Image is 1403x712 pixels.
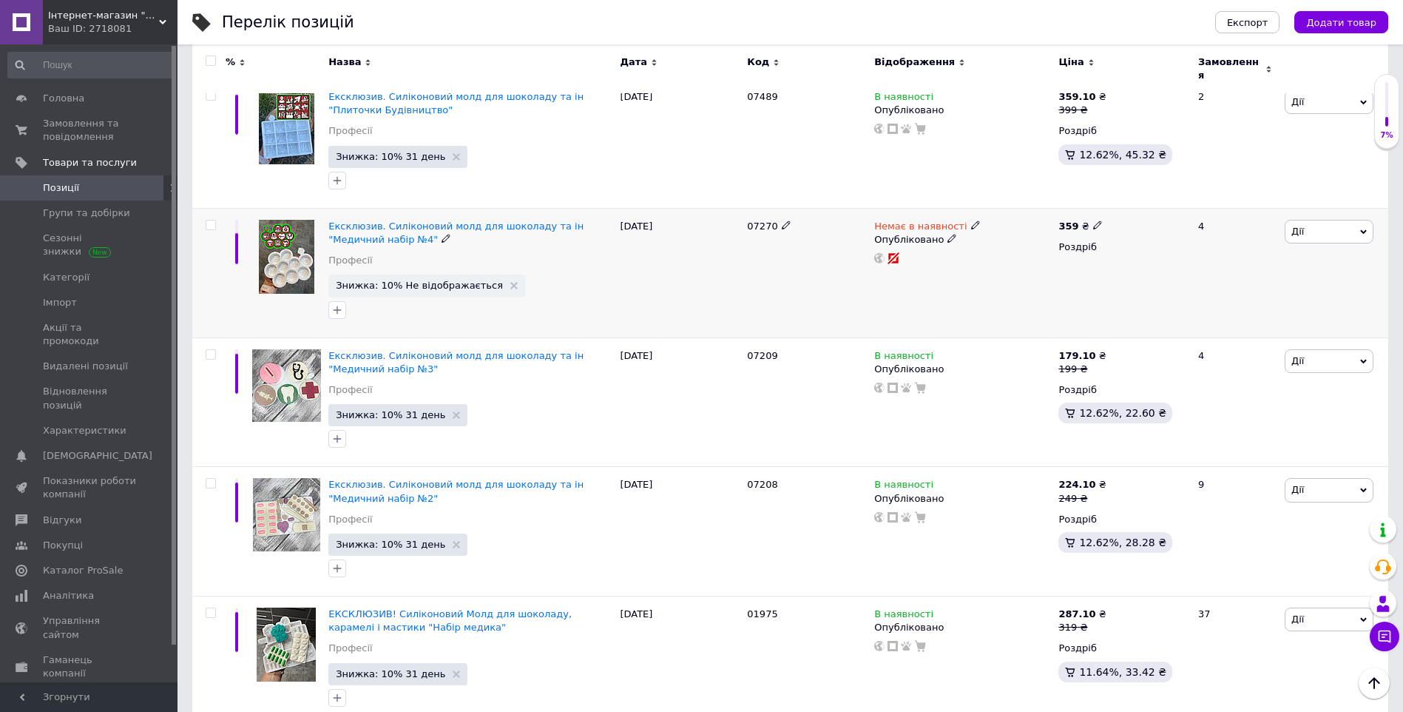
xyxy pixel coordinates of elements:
img: Ексклюзив. Силіконовий молд для шоколаду та ін "Плиточки Будівництво" [259,90,314,164]
span: Покупці [43,539,83,552]
div: Роздріб [1058,513,1186,526]
div: Роздріб [1058,642,1186,655]
div: 249 ₴ [1058,492,1106,506]
span: Знижка: 10% 31 день [336,669,445,679]
span: В наявності [874,350,933,366]
span: 07270 [747,221,777,232]
div: 319 ₴ [1058,621,1106,634]
span: Дії [1291,614,1304,625]
span: 01975 [747,608,777,619]
div: 4 [1189,208,1281,337]
span: Управління сайтом [43,614,137,641]
div: Опубліковано [874,492,1051,506]
div: 399 ₴ [1058,104,1106,117]
img: ЭКСКЛЮЗИВ! Силиконовый Молд для шоколада, карамели и мастики "Набор медика" [257,608,316,682]
div: Опубліковано [874,621,1051,634]
span: Категорії [43,271,89,284]
div: 4 [1189,337,1281,467]
span: Дії [1291,484,1304,495]
span: Видалені позиції [43,360,128,373]
div: 199 ₴ [1058,363,1106,376]
span: 12.62%, 45.32 ₴ [1079,149,1166,161]
span: Замовлення [1198,56,1262,82]
span: Дії [1291,226,1304,237]
div: 2 [1189,79,1281,209]
span: Акції та промокоди [43,321,137,348]
span: Замовлення та повідомлення [43,117,137,144]
a: Ексклюзив. Силіконовий молд для шоколаду та ін "Медичний набір №4" [328,221,584,245]
div: [DATE] [616,79,743,209]
div: Роздріб [1058,383,1186,397]
span: 07208 [747,479,777,490]
span: 07489 [747,91,777,102]
div: Ваш ID: 2718081 [48,22,178,36]
span: 12.62%, 28.28 ₴ [1079,537,1166,548]
span: Дії [1291,96,1304,107]
div: [DATE] [616,208,743,337]
span: Знижка: 10% 31 день [336,540,445,549]
span: % [226,56,235,69]
span: 07209 [747,350,777,361]
span: Відгуки [43,514,81,527]
span: Головна [43,92,84,105]
a: Професії [328,254,372,267]
button: Наверх [1359,668,1390,699]
span: Додати товар [1306,17,1376,28]
span: Позиції [43,181,79,195]
img: Ексклюзив. Силіконовий молд для шоколаду та ін "Медичний набір №3" [252,349,321,422]
span: Характеристики [43,424,126,437]
span: Назва [328,56,361,69]
button: Чат з покупцем [1370,622,1399,651]
button: Експорт [1215,11,1280,33]
span: Гаманець компанії [43,654,137,680]
span: Ціна [1058,56,1083,69]
a: Професії [328,383,372,397]
span: Аналітика [43,589,94,602]
span: Інтернет-магазин "Шедеври кондитера від А до Я" [48,9,159,22]
span: В наявності [874,91,933,107]
span: Відображення [874,56,955,69]
span: Знижка: 10% Не відображається [336,281,503,290]
input: Пошук [7,52,175,78]
span: Експорт [1227,17,1268,28]
span: Імпорт [43,296,77,309]
a: Професії [328,124,372,138]
span: Групи та добірки [43,206,130,220]
b: 287.10 [1058,608,1095,619]
span: Дата [620,56,647,69]
b: 179.10 [1058,350,1095,361]
span: Відновлення позицій [43,385,137,412]
a: Професії [328,642,372,655]
div: Опубліковано [874,104,1051,117]
span: Сезонні знижки [43,232,137,258]
span: [DEMOGRAPHIC_DATA] [43,449,152,463]
b: 359.10 [1058,91,1095,102]
b: 224.10 [1058,479,1095,490]
div: Роздріб [1058,124,1186,138]
a: Ексклюзив. Силіконовий молд для шоколаду та ін "Медичний набір №2" [328,479,584,503]
div: Перелік позицій [222,15,354,30]
span: Знижка: 10% 31 день [336,152,445,161]
span: Товари та послуги [43,156,137,169]
div: ₴ [1058,608,1106,621]
button: Додати товар [1294,11,1388,33]
div: [DATE] [616,467,743,597]
a: ЕКСКЛЮЗИВ! Силіконовий Молд для шоколаду, карамелі і мастики "Набір медика" [328,608,572,633]
span: 11.64%, 33.42 ₴ [1079,666,1166,678]
span: Немає в наявності [874,221,967,236]
span: Знижка: 10% 31 день [336,410,445,420]
span: В наявності [874,479,933,494]
span: Каталог ProSale [43,564,123,577]
a: Професії [328,513,372,526]
a: Ексклюзив. Силіконовий молд для шоколаду та ін "Медичний набір №3" [328,350,584,375]
div: ₴ [1058,90,1106,104]
img: Ексклюзив. Силіконовий молд для шоколаду та ін "Медичний набір №2" [253,478,320,551]
span: Код [747,56,769,69]
b: 359 [1058,221,1078,232]
span: Дії [1291,355,1304,366]
div: 7% [1375,130,1399,141]
div: 9 [1189,467,1281,597]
